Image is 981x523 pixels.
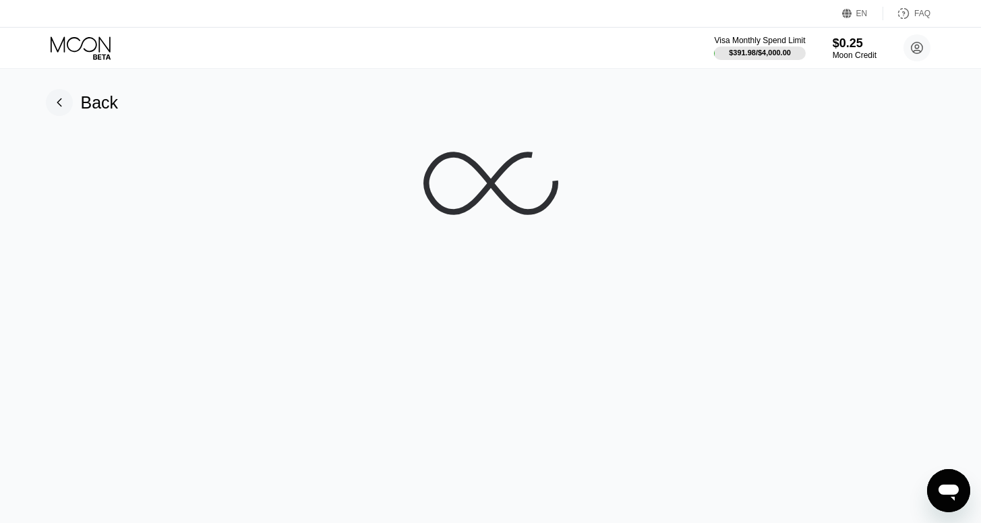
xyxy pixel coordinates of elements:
div: FAQ [883,7,930,20]
div: Back [81,93,119,113]
div: $391.98 / $4,000.00 [729,49,791,57]
div: $0.25 [833,36,876,51]
div: EN [856,9,868,18]
div: Back [46,89,119,116]
div: $0.25Moon Credit [833,36,876,60]
div: EN [842,7,883,20]
div: Visa Monthly Spend Limit [714,36,805,45]
iframe: Button to launch messaging window [927,469,970,512]
div: FAQ [914,9,930,18]
div: Moon Credit [833,51,876,60]
div: Visa Monthly Spend Limit$391.98/$4,000.00 [714,36,805,60]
